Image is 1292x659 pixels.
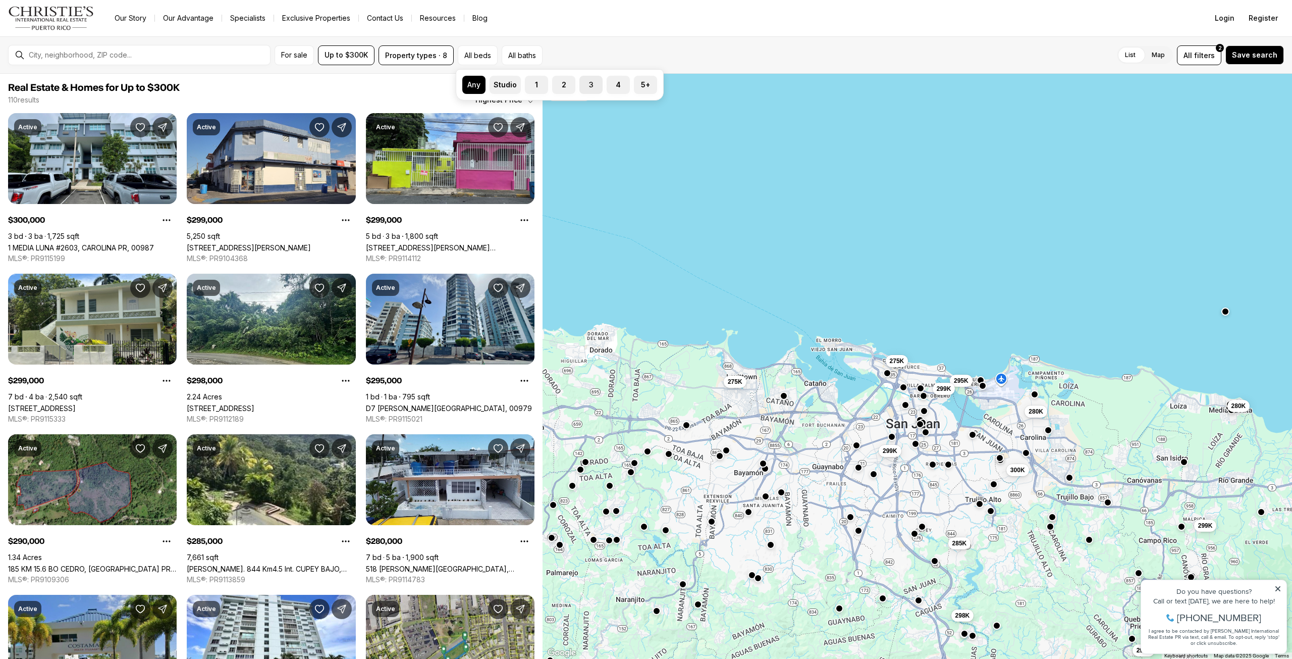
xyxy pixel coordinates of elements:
button: Save Property: 1 MEDIA LUNA #2603 [130,117,150,137]
a: 310 BARTOLOME DE LAS CASAS ST, SAN JUAN PR, 00915 [366,243,534,252]
button: Share Property [152,278,173,298]
button: Save Property: CARRETERA #2 CANDELARIA WARD INTERIOR [488,599,508,619]
span: 298K [955,612,970,620]
button: 295K [950,375,973,387]
button: For sale [275,45,314,65]
p: Active [197,444,216,452]
span: 300K [1010,466,1025,474]
p: Active [18,605,37,613]
button: Share Property [332,278,352,298]
p: 110 results [8,96,39,104]
span: 299K [1198,522,1212,530]
p: Active [197,605,216,613]
button: Share Property [510,117,530,137]
label: 4 [607,76,630,94]
button: Share Property [152,438,173,459]
button: Save Property: 185 KM 15.6 BO CEDRO [130,438,150,459]
label: Any [462,76,486,94]
div: Call or text [DATE], we are here to help! [11,32,146,39]
p: Active [18,444,37,452]
button: 280K [1025,405,1047,418]
button: Share Property [332,438,352,459]
span: 275K [889,357,904,365]
button: Property options [336,210,356,230]
button: 275K [885,355,908,367]
button: Property options [156,371,177,391]
a: 16 SE CAPARRA TERRACE, SAN JUAN PR, 00921 [187,243,311,252]
a: D7 MARLIN TOWERS #D7, CAROLINA PR, 00979 [366,404,532,413]
span: 2 [1218,44,1222,52]
span: For sale [281,51,307,59]
span: filters [1194,50,1215,61]
button: Save Property: 1 958 #211 [130,278,150,298]
button: 299K [932,383,955,395]
button: 280K [1227,400,1250,412]
button: Property options [156,531,177,551]
button: All beds [458,45,498,65]
button: 299K [1194,520,1216,532]
button: 299K [879,445,901,457]
button: Up to $300K [318,45,374,65]
span: Login [1215,14,1234,22]
label: 2 [552,76,575,94]
button: 300K [1006,464,1029,476]
label: Studio [490,76,521,94]
button: Property options [514,531,534,551]
span: I agree to be contacted by [PERSON_NAME] International Real Estate PR via text, call & email. To ... [13,62,144,81]
button: Save Property: 1035 ASHFORD AVENUE #508 [309,599,330,619]
span: 299K [883,447,897,455]
button: 285K [948,537,971,549]
span: 299K [936,385,951,393]
button: Property options [336,371,356,391]
span: Up to $300K [325,51,368,59]
a: Our Advantage [155,11,222,25]
a: 1 MEDIA LUNA #2603, CAROLINA PR, 00987 [8,243,154,252]
span: 280K [1231,402,1246,410]
span: Register [1249,14,1278,22]
button: Save Property: Carr. 844 Km4.5 Int. CUPEY BAJO [309,438,330,459]
button: Save Property: D7 MARLIN TOWERS #D7 [488,278,508,298]
img: logo [8,6,94,30]
p: Active [376,444,395,452]
button: Property options [514,371,534,391]
button: 298K [951,610,974,622]
label: 3 [579,76,603,94]
button: Save Property: 175 BO SAN ANTONIO [309,278,330,298]
button: Property options [514,210,534,230]
button: Share Property [332,599,352,619]
button: Share Property [152,117,173,137]
span: [PHONE_NUMBER] [41,47,126,58]
span: 275K [728,378,742,386]
span: 280K [1029,408,1043,416]
button: Share Property [510,599,530,619]
p: Active [197,284,216,292]
p: Active [376,284,395,292]
button: Save Property: 310 BARTOLOME DE LAS CASAS ST [488,117,508,137]
label: 1 [525,76,548,94]
p: Active [376,605,395,613]
a: 185 KM 15.6 BO CEDRO, CAROLINA PR, 00979 [8,565,177,573]
button: All baths [502,45,543,65]
label: 5+ [634,76,657,94]
button: Save Property: 518 C. SEGOVIA [488,438,508,459]
button: Share Property [510,278,530,298]
button: Property options [336,531,356,551]
a: Specialists [222,11,274,25]
button: Share Property [332,117,352,137]
p: Active [18,123,37,131]
button: Contact Us [359,11,411,25]
a: Our Story [106,11,154,25]
span: 295K [954,377,968,385]
button: Allfilters2 [1177,45,1221,65]
button: Property options [156,210,177,230]
a: Blog [464,11,496,25]
a: 518 C. SEGOVIA, CAROLINA PR, 00983 [366,565,534,573]
button: Save search [1225,45,1284,65]
span: Real Estate & Homes for Up to $300K [8,83,180,93]
button: 275K [724,376,746,388]
div: Do you have questions? [11,23,146,30]
button: Register [1243,8,1284,28]
button: Share Property [510,438,530,459]
button: 290K [1132,644,1155,656]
